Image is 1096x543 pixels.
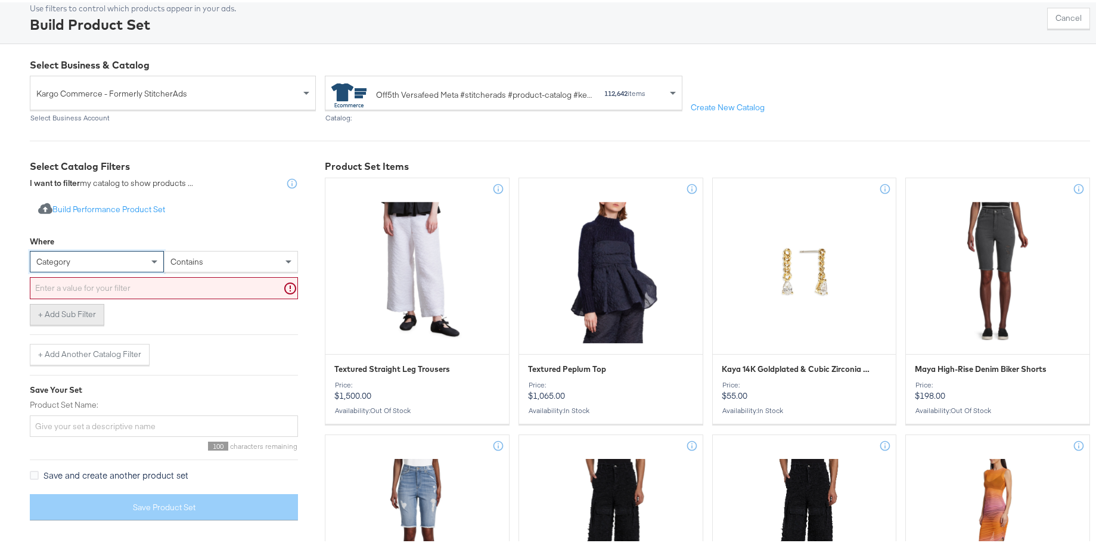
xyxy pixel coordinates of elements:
button: Create New Catalog [682,95,773,116]
div: Availability : [915,404,1081,412]
button: Build Performance Product Set [30,197,173,219]
div: Price: [915,378,1081,387]
div: Catalog: [325,111,682,120]
div: Price: [722,378,887,387]
p: $55.00 [722,378,887,399]
button: Cancel [1047,5,1090,27]
span: out of stock [370,404,411,412]
span: Textured Peplum Top [528,361,606,373]
span: category [36,254,70,265]
span: in stock [757,404,783,412]
span: Maya High-Rise Denim Biker Shorts [915,361,1047,373]
span: 100 [208,439,228,448]
div: Off5th Versafeed Meta #stitcherads #product-catalog #keep [376,86,592,99]
div: Select Business & Catalog [30,56,1090,70]
button: + Add Sub Filter [30,302,104,323]
input: Enter a value for your filter [30,275,298,297]
button: + Add Another Catalog Filter [30,342,150,363]
label: Product Set Name: [30,397,298,408]
span: out of stock [951,404,991,412]
p: $198.00 [915,378,1081,399]
div: Save Your Set [30,382,298,393]
div: Select Catalog Filters [30,157,298,171]
div: Availability : [528,404,694,412]
div: Product Set Items [325,157,1090,171]
div: Where [30,234,54,245]
div: Price: [528,378,694,387]
strong: I want to filter [30,175,80,186]
div: Price: [334,378,500,387]
div: Select Business Account [30,111,316,120]
span: Textured Straight Leg Trousers [334,361,450,373]
span: contains [170,254,203,265]
div: Use filters to control which products appear in your ads. [30,1,236,12]
div: my catalog to show products ... [30,175,193,187]
div: Build Product Set [30,12,236,32]
span: Kargo Commerce - Formerly StitcherAds [36,81,300,101]
span: in stock [564,404,589,412]
span: Kaya 14K Goldplated & Cubic Zirconia Drop Earrings [722,361,871,373]
div: items [604,87,646,95]
div: Availability : [334,404,500,412]
div: Availability : [722,404,887,412]
div: characters remaining [30,439,298,448]
strong: 112,642 [604,86,628,95]
input: Give your set a descriptive name [30,413,298,435]
span: Save and create another product set [44,467,188,479]
p: $1,065.00 [528,378,694,399]
p: $1,500.00 [334,378,500,399]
